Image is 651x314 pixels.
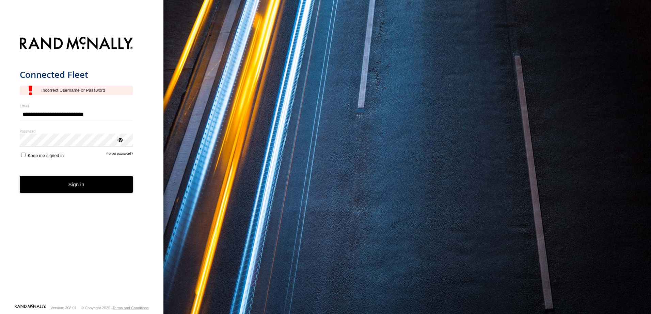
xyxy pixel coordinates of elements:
div: © Copyright 2025 - [81,306,149,310]
a: Visit our Website [15,304,46,311]
a: Forgot password? [107,152,133,158]
input: Keep me signed in [21,153,26,157]
span: Keep me signed in [28,153,64,158]
img: Rand McNally [20,35,133,53]
h1: Connected Fleet [20,69,133,80]
a: Terms and Conditions [113,306,149,310]
label: Email [20,103,133,108]
button: Sign in [20,176,133,193]
form: main [20,33,144,304]
div: ViewPassword [116,136,123,143]
div: Version: 308.01 [51,306,77,310]
label: Password [20,128,133,134]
